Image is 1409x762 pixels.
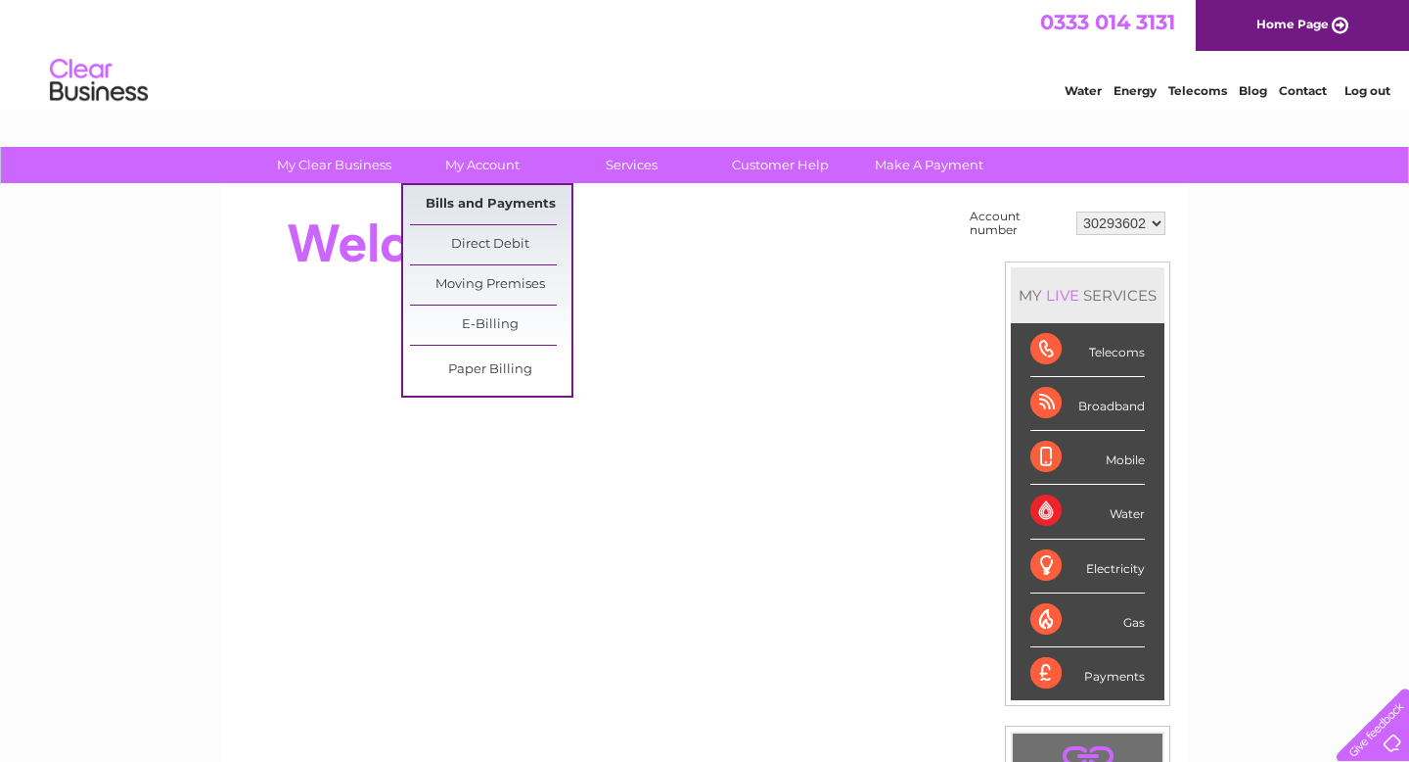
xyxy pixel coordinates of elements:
div: Mobile [1030,431,1145,485]
div: Electricity [1030,540,1145,594]
a: Services [551,147,712,183]
div: Gas [1030,594,1145,647]
div: Broadband [1030,377,1145,431]
a: Make A Payment [848,147,1010,183]
a: Moving Premises [410,265,571,305]
a: Bills and Payments [410,185,571,224]
a: Water [1065,83,1102,98]
div: MY SERVICES [1011,267,1164,323]
a: Log out [1344,83,1390,98]
div: LIVE [1042,286,1083,305]
div: Telecoms [1030,323,1145,377]
div: Clear Business is a trading name of Verastar Limited (registered in [GEOGRAPHIC_DATA] No. 3667643... [244,11,1168,95]
a: Blog [1239,83,1267,98]
a: 0333 014 3131 [1040,10,1175,34]
a: Contact [1279,83,1327,98]
a: E-Billing [410,306,571,345]
a: My Account [402,147,564,183]
td: Account number [965,205,1071,242]
div: Payments [1030,647,1145,700]
div: Water [1030,485,1145,539]
a: Customer Help [700,147,861,183]
a: Energy [1114,83,1157,98]
a: Direct Debit [410,225,571,264]
img: logo.png [49,51,149,111]
a: Telecoms [1168,83,1227,98]
a: My Clear Business [253,147,415,183]
a: Paper Billing [410,351,571,390]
